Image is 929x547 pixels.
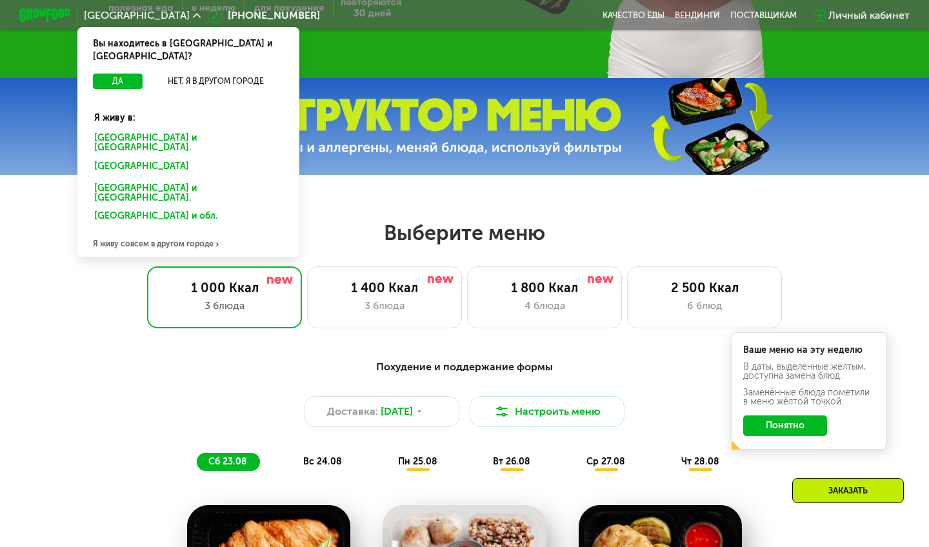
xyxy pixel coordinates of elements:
span: ср 27.08 [586,456,625,467]
a: [PHONE_NUMBER] [207,8,320,23]
span: чт 28.08 [681,456,719,467]
span: пн 25.08 [398,456,437,467]
div: [GEOGRAPHIC_DATA] и [GEOGRAPHIC_DATA]. [85,180,292,207]
div: Заказать [792,478,904,503]
button: Да [93,74,143,89]
span: [GEOGRAPHIC_DATA] [84,10,190,21]
div: Личный кабинет [828,8,910,23]
div: 1 000 Ккал [161,280,288,295]
div: 4 блюда [481,298,608,313]
div: [GEOGRAPHIC_DATA] и обл. [85,208,286,228]
span: Доставка: [327,404,378,419]
div: [GEOGRAPHIC_DATA] и [GEOGRAPHIC_DATA]. [85,130,292,157]
div: 1 400 Ккал [321,280,448,295]
button: Настроить меню [470,396,624,427]
button: Понятно [743,415,827,436]
span: сб 23.08 [208,456,247,467]
div: 1 800 Ккал [481,280,608,295]
button: Нет, я в другом городе [148,74,284,89]
div: 2 500 Ккал [641,280,768,295]
span: [DATE] [381,404,413,419]
h2: Выберите меню [41,220,888,246]
div: В даты, выделенные желтым, доступна замена блюд. [743,363,875,381]
div: Заменённые блюда пометили в меню жёлтой точкой. [743,388,875,406]
div: Я живу совсем в другом городе [77,231,299,257]
div: 6 блюд [641,298,768,313]
span: вс 24.08 [303,456,342,467]
a: Вендинги [675,10,720,21]
div: 3 блюда [321,298,448,313]
a: Качество еды [603,10,664,21]
div: [GEOGRAPHIC_DATA] [85,158,286,179]
div: Ваше меню на эту неделю [743,346,875,355]
span: вт 26.08 [493,456,530,467]
div: Вы находитесь в [GEOGRAPHIC_DATA] и [GEOGRAPHIC_DATA]? [77,27,299,74]
div: Я живу в: [85,101,292,124]
div: Похудение и поддержание формы [83,359,846,375]
div: 3 блюда [161,298,288,313]
div: поставщикам [730,10,797,21]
